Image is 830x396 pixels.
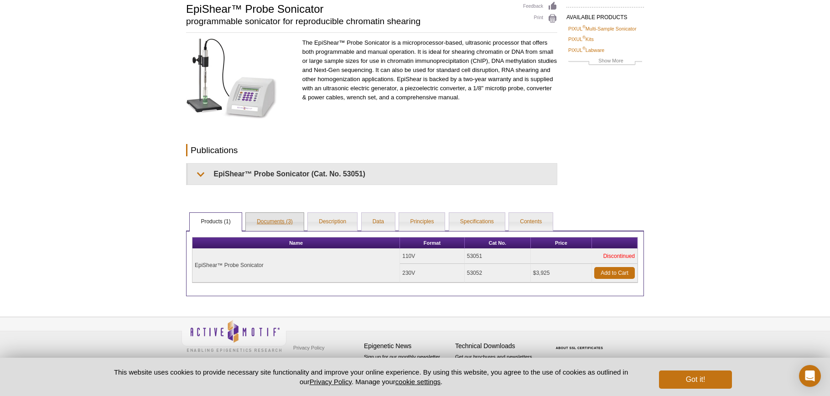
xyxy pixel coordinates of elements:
a: Print [523,14,557,24]
a: Privacy Policy [310,378,352,386]
a: Specifications [449,213,505,231]
a: Description [308,213,357,231]
p: This website uses cookies to provide necessary site functionality and improve your online experie... [98,367,644,386]
th: Name [192,237,400,249]
p: Get our brochures and newsletters, or request them by mail. [455,353,542,376]
h1: EpiShear™ Probe Sonicator [186,1,514,15]
a: Principles [399,213,445,231]
h2: AVAILABLE PRODUCTS [566,7,644,23]
img: Click on the image for more information on the EpiShear Probe Sonicator. [186,38,277,118]
table: Click to Verify - This site chose Symantec SSL for secure e-commerce and confidential communicati... [546,333,615,353]
h2: programmable sonicator for reproducible chromatin shearing [186,17,514,26]
a: PIXUL®Kits [568,35,594,43]
a: PIXUL®Multi-Sample Sonicator [568,25,636,33]
a: Products (1) [190,213,241,231]
th: Price [531,237,592,249]
td: EpiShear™ Probe Sonicator [192,249,400,283]
th: Cat No. [465,237,531,249]
h4: Technical Downloads [455,342,542,350]
h4: Epigenetic News [364,342,451,350]
a: PIXUL®Labware [568,46,604,54]
a: Documents (3) [246,213,304,231]
a: Data [362,213,395,231]
p: Sign up for our monthly newsletter highlighting recent publications in the field of epigenetics. [364,353,451,384]
p: The EpiShear™ Probe Sonicator is a microprocessor-based, ultrasonic processor that offers both pr... [302,38,557,102]
button: Got it! [659,370,732,389]
td: Discontinued [531,249,638,264]
button: cookie settings [395,378,441,386]
div: Open Intercom Messenger [799,365,821,387]
sup: ® [582,46,586,51]
a: Show More [568,57,642,67]
td: 110V [400,249,465,264]
a: Add to Cart [594,267,635,279]
td: $3,925 [531,264,592,283]
a: Privacy Policy [291,341,327,355]
sup: ® [582,25,586,29]
h2: Publications [186,144,557,156]
td: 53051 [465,249,531,264]
a: Contents [509,213,553,231]
a: ABOUT SSL CERTIFICATES [556,346,603,350]
td: 230V [400,264,465,283]
a: Feedback [523,1,557,11]
th: Format [400,237,465,249]
img: Active Motif, [182,317,286,354]
summary: EpiShear™ Probe Sonicator (Cat. No. 53051) [188,164,557,184]
sup: ® [582,36,586,40]
a: Terms & Conditions [291,355,339,368]
td: 53052 [465,264,531,283]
